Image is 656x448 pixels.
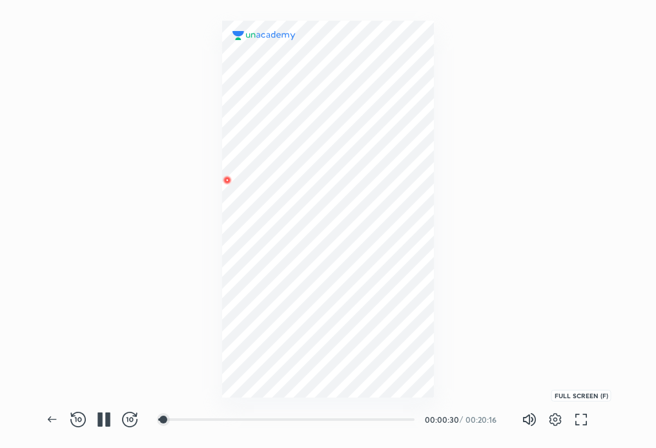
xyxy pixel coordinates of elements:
[466,416,501,423] div: 00:20:16
[460,416,463,423] div: /
[551,390,611,401] div: FULL SCREEN (F)
[425,416,457,423] div: 00:00:30
[232,31,296,41] img: logo.2a7e12a2.svg
[220,172,235,187] img: wMgqJGBwKWe8AAAAABJRU5ErkJggg==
